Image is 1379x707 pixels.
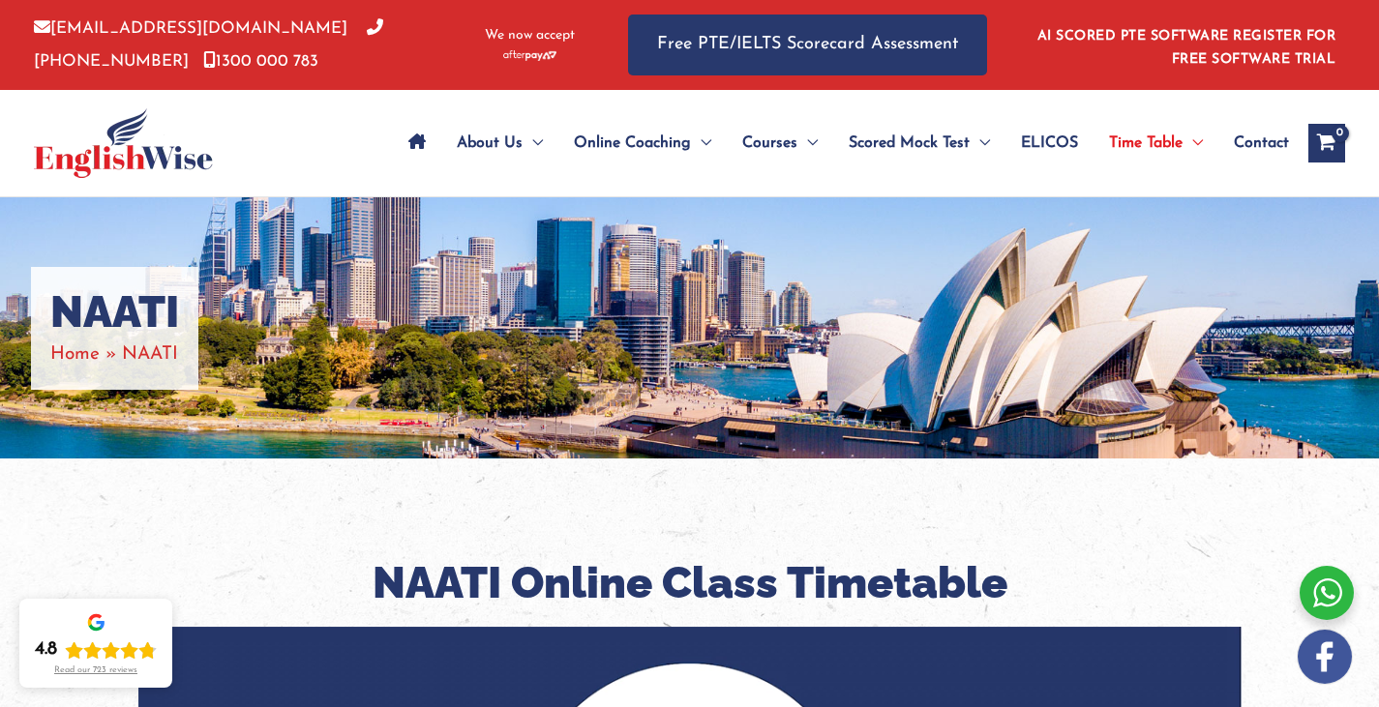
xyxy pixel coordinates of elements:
[50,339,179,370] nav: Breadcrumbs
[727,109,833,177] a: CoursesMenu Toggle
[797,109,818,177] span: Menu Toggle
[35,638,157,662] div: Rating: 4.8 out of 5
[833,109,1005,177] a: Scored Mock TestMenu Toggle
[457,109,523,177] span: About Us
[849,109,970,177] span: Scored Mock Test
[393,109,1289,177] nav: Site Navigation: Main Menu
[54,665,137,676] div: Read our 723 reviews
[1005,109,1094,177] a: ELICOS
[742,109,797,177] span: Courses
[50,286,179,339] h1: NAATI
[1308,124,1345,162] a: View Shopping Cart, empty
[35,638,57,662] div: 4.8
[1298,630,1352,684] img: white-facebook.png
[1109,109,1183,177] span: Time Table
[34,20,383,69] a: [PHONE_NUMBER]
[138,555,1242,612] h2: NAATI Online Class Timetable
[1037,29,1336,67] a: AI SCORED PTE SOFTWARE REGISTER FOR FREE SOFTWARE TRIAL
[485,26,575,45] span: We now accept
[34,108,213,178] img: cropped-ew-logo
[203,53,318,70] a: 1300 000 783
[1218,109,1289,177] a: Contact
[1094,109,1218,177] a: Time TableMenu Toggle
[34,20,347,37] a: [EMAIL_ADDRESS][DOMAIN_NAME]
[574,109,691,177] span: Online Coaching
[691,109,711,177] span: Menu Toggle
[503,50,556,61] img: Afterpay-Logo
[523,109,543,177] span: Menu Toggle
[1234,109,1289,177] span: Contact
[970,109,990,177] span: Menu Toggle
[50,345,100,364] a: Home
[1183,109,1203,177] span: Menu Toggle
[1026,14,1345,76] aside: Header Widget 1
[1021,109,1078,177] span: ELICOS
[441,109,558,177] a: About UsMenu Toggle
[122,345,178,364] span: NAATI
[558,109,727,177] a: Online CoachingMenu Toggle
[628,15,987,75] a: Free PTE/IELTS Scorecard Assessment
